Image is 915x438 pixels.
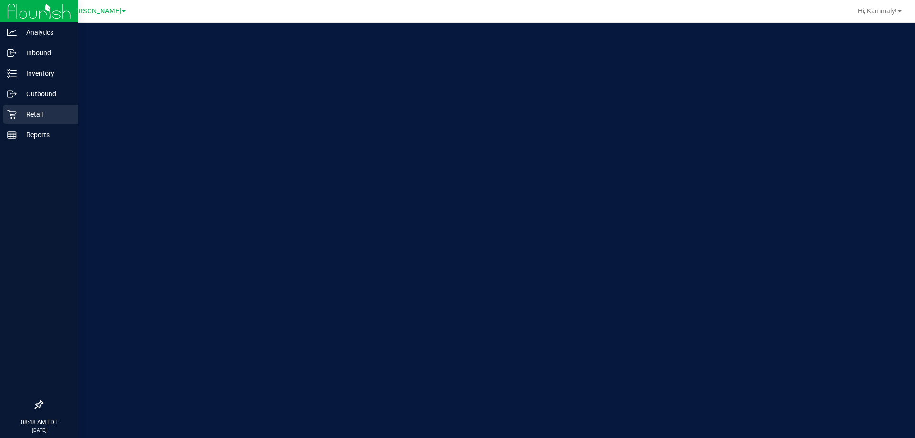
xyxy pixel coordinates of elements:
span: [PERSON_NAME] [69,7,121,15]
inline-svg: Retail [7,110,17,119]
p: 08:48 AM EDT [4,418,74,427]
p: Retail [17,109,74,120]
p: Inbound [17,47,74,59]
p: Reports [17,129,74,141]
p: Inventory [17,68,74,79]
inline-svg: Inbound [7,48,17,58]
p: Analytics [17,27,74,38]
span: Hi, Kammaly! [858,7,897,15]
inline-svg: Inventory [7,69,17,78]
inline-svg: Analytics [7,28,17,37]
inline-svg: Reports [7,130,17,140]
p: [DATE] [4,427,74,434]
p: Outbound [17,88,74,100]
inline-svg: Outbound [7,89,17,99]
